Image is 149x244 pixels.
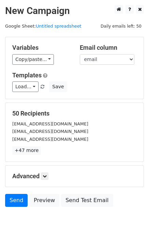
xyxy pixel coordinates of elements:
[98,22,144,30] span: Daily emails left: 50
[12,121,88,126] small: [EMAIL_ADDRESS][DOMAIN_NAME]
[12,129,88,134] small: [EMAIL_ADDRESS][DOMAIN_NAME]
[115,211,149,244] iframe: Chat Widget
[12,81,39,92] a: Load...
[12,44,70,51] h5: Variables
[5,5,144,17] h2: New Campaign
[12,172,137,180] h5: Advanced
[12,110,137,117] h5: 50 Recipients
[12,146,41,155] a: +47 more
[12,72,42,79] a: Templates
[80,44,137,51] h5: Email column
[61,194,113,207] a: Send Test Email
[5,194,28,207] a: Send
[12,137,88,142] small: [EMAIL_ADDRESS][DOMAIN_NAME]
[98,24,144,29] a: Daily emails left: 50
[29,194,59,207] a: Preview
[5,24,81,29] small: Google Sheet:
[12,54,54,65] a: Copy/paste...
[36,24,81,29] a: Untitled spreadsheet
[49,81,67,92] button: Save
